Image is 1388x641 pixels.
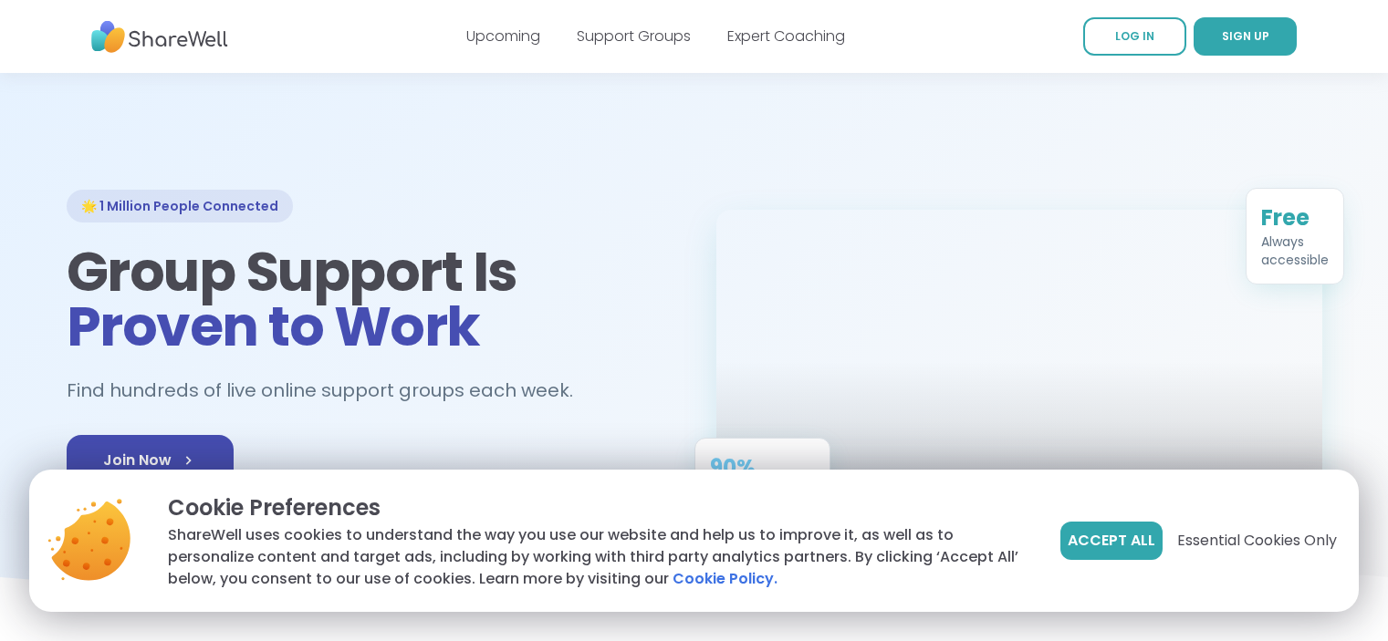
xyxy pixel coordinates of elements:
p: Cookie Preferences [168,491,1031,524]
button: Accept All [1060,522,1163,560]
div: Always accessible [1261,233,1329,269]
h2: Find hundreds of live online support groups each week. [67,376,592,406]
a: Expert Coaching [727,26,845,47]
div: Free [1261,203,1329,233]
a: LOG IN [1083,17,1186,56]
span: Essential Cookies Only [1177,530,1337,552]
h1: Group Support Is [67,244,673,354]
span: LOG IN [1115,28,1154,44]
a: Support Groups [577,26,691,47]
span: Join Now [103,450,197,471]
span: Accept All [1068,530,1155,552]
div: 🌟 1 Million People Connected [67,190,293,222]
a: SIGN UP [1194,17,1297,56]
a: Join Now [67,435,234,486]
a: Upcoming [466,26,540,47]
div: 90% [710,453,815,482]
span: SIGN UP [1222,28,1269,44]
img: ShareWell Nav Logo [91,12,228,62]
p: ShareWell uses cookies to understand the way you use our website and help us to improve it, as we... [168,524,1031,590]
span: Proven to Work [67,288,480,365]
a: Cookie Policy. [673,568,777,590]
